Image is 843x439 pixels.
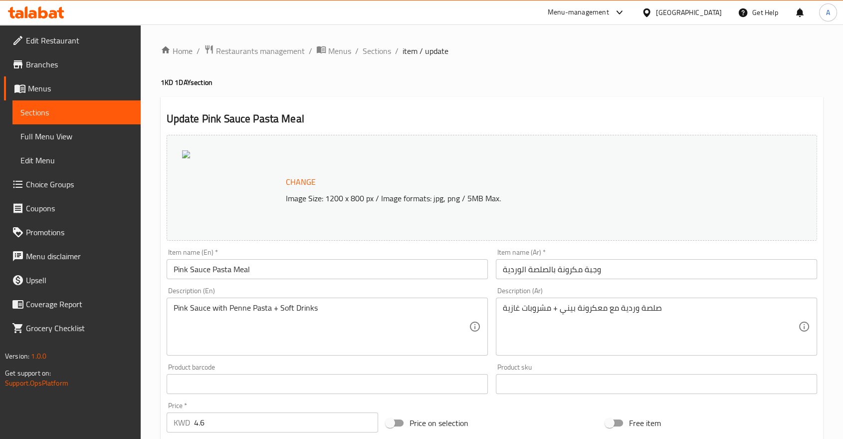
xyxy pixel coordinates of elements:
[4,196,141,220] a: Coupons
[167,374,488,394] input: Please enter product barcode
[174,303,469,351] textarea: Pink Sauce with Penne Pasta + Soft Drinks
[286,175,316,189] span: Change
[26,226,133,238] span: Promotions
[4,52,141,76] a: Branches
[629,417,661,429] span: Free item
[161,44,823,57] nav: breadcrumb
[5,350,29,363] span: Version:
[174,417,190,429] p: KWD
[316,44,351,57] a: Menus
[4,316,141,340] a: Grocery Checklist
[403,45,448,57] span: item / update
[26,58,133,70] span: Branches
[182,150,190,158] img: ABF4413EE4BD987885E7368D2CAE6CF4
[328,45,351,57] span: Menus
[204,44,305,57] a: Restaurants management
[395,45,399,57] li: /
[4,292,141,316] a: Coverage Report
[161,45,193,57] a: Home
[31,350,46,363] span: 1.0.0
[548,6,609,18] div: Menu-management
[4,244,141,268] a: Menu disclaimer
[309,45,312,57] li: /
[496,374,817,394] input: Please enter product sku
[282,192,747,204] p: Image Size: 1200 x 800 px / Image formats: jpg, png / 5MB Max.
[12,148,141,172] a: Edit Menu
[363,45,391,57] a: Sections
[20,154,133,166] span: Edit Menu
[26,322,133,334] span: Grocery Checklist
[826,7,830,18] span: A
[4,76,141,100] a: Menus
[20,130,133,142] span: Full Menu View
[26,34,133,46] span: Edit Restaurant
[4,172,141,196] a: Choice Groups
[12,100,141,124] a: Sections
[28,82,133,94] span: Menus
[197,45,200,57] li: /
[26,202,133,214] span: Coupons
[4,28,141,52] a: Edit Restaurant
[410,417,468,429] span: Price on selection
[4,220,141,244] a: Promotions
[167,259,488,279] input: Enter name En
[503,303,798,351] textarea: صلصة وردية مع معكرونة بيني + مشروبات غازية
[4,268,141,292] a: Upsell
[161,77,823,87] h4: 1KD 1DAY section
[496,259,817,279] input: Enter name Ar
[26,274,133,286] span: Upsell
[26,298,133,310] span: Coverage Report
[355,45,359,57] li: /
[26,250,133,262] span: Menu disclaimer
[5,377,68,390] a: Support.OpsPlatform
[282,172,320,192] button: Change
[216,45,305,57] span: Restaurants management
[26,178,133,190] span: Choice Groups
[656,7,722,18] div: [GEOGRAPHIC_DATA]
[194,413,378,433] input: Please enter price
[167,111,817,126] h2: Update Pink Sauce Pasta Meal
[12,124,141,148] a: Full Menu View
[5,367,51,380] span: Get support on:
[20,106,133,118] span: Sections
